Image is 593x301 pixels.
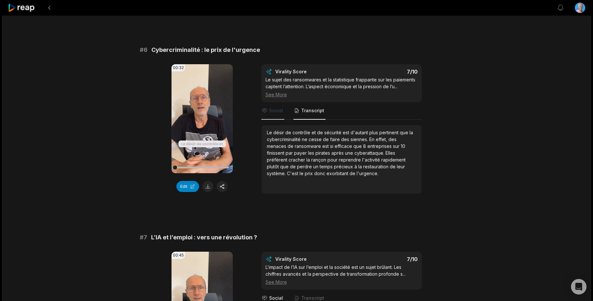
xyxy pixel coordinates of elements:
[287,171,300,176] span: C'est
[305,171,314,176] span: prix
[348,68,418,75] div: 7 /10
[309,137,323,142] span: cesse
[363,164,390,169] span: restauration
[323,137,330,142] span: de
[369,130,379,135] span: plus
[267,130,273,135] span: Le
[348,256,418,262] div: 7 /10
[363,143,367,149] span: 8
[400,130,409,135] span: que
[311,157,327,163] span: rançon
[327,157,339,163] span: pour
[292,130,312,135] span: contrôle
[261,102,422,120] nav: Tabs
[335,143,353,149] span: efficace
[339,157,362,163] span: reprendre
[289,157,306,163] span: cracher
[267,164,280,169] span: plutôt
[300,171,305,176] span: le
[357,171,378,176] span: l'urgence.
[330,143,335,149] span: si
[275,68,345,75] div: Virality Score
[369,137,376,142] span: En
[571,279,587,295] div: Open Intercom Messenger
[140,45,148,54] span: # 6
[317,130,324,135] span: de
[331,150,345,156] span: après
[280,164,290,169] span: que
[320,164,334,169] span: temps
[388,137,397,142] span: des
[367,143,393,149] span: entreprises
[334,164,354,169] span: précieux
[294,150,308,156] span: payer
[269,107,283,114] span: Social
[314,171,326,176] span: donc
[401,143,405,149] span: 10
[322,143,330,149] span: est
[353,143,363,149] span: que
[385,150,395,156] span: Elles
[313,164,320,169] span: un
[151,233,257,242] span: L’IA et l’emploi : vers une révolution ?
[266,264,418,285] div: L’impact de l’IA sur l’emploi et la société est un sujet brûlant. Les chiffres avancés et la pers...
[301,107,324,114] span: Transcript
[341,137,350,142] span: des
[315,150,331,156] span: pirates
[297,164,313,169] span: perdre
[345,150,354,156] span: une
[285,130,292,135] span: de
[397,164,405,169] span: leur
[324,130,343,135] span: sécurité
[409,130,413,135] span: la
[140,233,147,242] span: # 7
[302,137,309,142] span: ne
[267,171,287,176] span: système.
[176,181,199,192] button: Edit
[350,137,369,142] span: siennes.
[267,150,286,156] span: finissent
[172,64,233,173] video: Your browser does not support mp4 format.
[266,91,418,98] div: See More
[326,171,350,176] span: exorbitant
[379,130,400,135] span: pertinent
[306,157,311,163] span: la
[381,157,406,163] span: rapidement
[267,143,288,149] span: menaces
[390,164,397,169] span: de
[354,150,385,156] span: cyberattaque.
[358,164,363,169] span: la
[295,143,322,149] span: ransomware
[350,171,357,176] span: de
[350,130,369,135] span: d'autant
[312,130,317,135] span: et
[151,45,260,54] span: Cybercriminalité : le prix de l'urgence
[266,76,418,98] div: Le sujet des ransomwares et la statistique frappante sur les paiements captent l’attention. L’asp...
[376,137,388,142] span: effet,
[267,137,302,142] span: cybercriminalité
[362,157,381,163] span: l'activité
[330,137,341,142] span: faire
[393,143,401,149] span: sur
[288,143,295,149] span: de
[290,164,297,169] span: de
[286,150,294,156] span: par
[273,130,285,135] span: désir
[267,157,289,163] span: préfèrent
[343,130,350,135] span: est
[354,164,358,169] span: à
[275,256,345,262] div: Virality Score
[308,150,315,156] span: les
[266,279,418,285] div: See More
